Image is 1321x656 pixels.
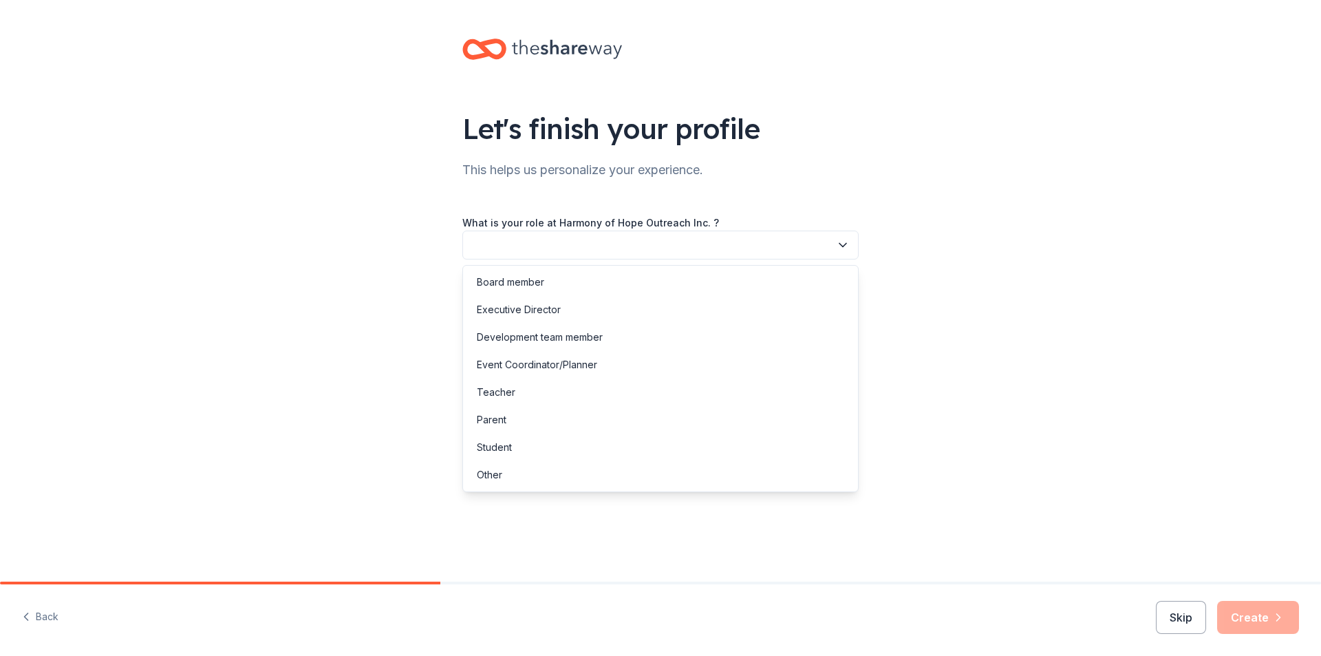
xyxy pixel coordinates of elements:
div: Executive Director [477,301,561,318]
div: Parent [477,412,506,428]
div: Student [477,439,512,456]
div: Teacher [477,384,515,401]
div: Event Coordinator/Planner [477,357,597,373]
div: Other [477,467,502,483]
div: Board member [477,274,544,290]
div: Development team member [477,329,603,346]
